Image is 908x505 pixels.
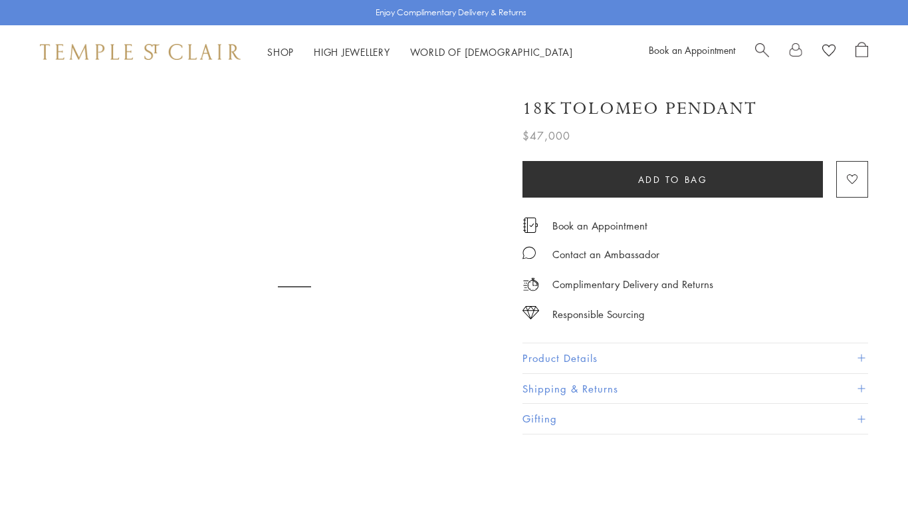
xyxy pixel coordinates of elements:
[649,43,735,57] a: Book an Appointment
[376,6,526,19] p: Enjoy Complimentary Delivery & Returns
[552,276,713,293] p: Complimentary Delivery and Returns
[40,44,241,60] img: Temple St. Clair
[552,218,647,233] a: Book an Appointment
[552,246,659,263] div: Contact an Ambassador
[410,45,573,59] a: World of [DEMOGRAPHIC_DATA]World of [DEMOGRAPHIC_DATA]
[267,45,294,59] a: ShopShop
[822,42,836,62] a: View Wishlist
[522,374,868,404] button: Shipping & Returns
[522,306,539,319] img: icon_sourcing.svg
[638,172,708,187] span: Add to bag
[522,127,570,144] span: $47,000
[522,161,823,198] button: Add to bag
[552,306,645,323] div: Responsible Sourcing
[522,276,539,293] img: icon_delivery.svg
[267,44,573,61] nav: Main navigation
[522,404,868,434] button: Gifting
[842,442,895,492] iframe: Gorgias live chat messenger
[522,343,868,373] button: Product Details
[855,42,868,62] a: Open Shopping Bag
[314,45,390,59] a: High JewelleryHigh Jewellery
[522,218,538,233] img: icon_appointment.svg
[522,246,536,259] img: MessageIcon-01_2.svg
[522,97,757,120] h1: 18K Tolomeo Pendant
[755,42,769,62] a: Search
